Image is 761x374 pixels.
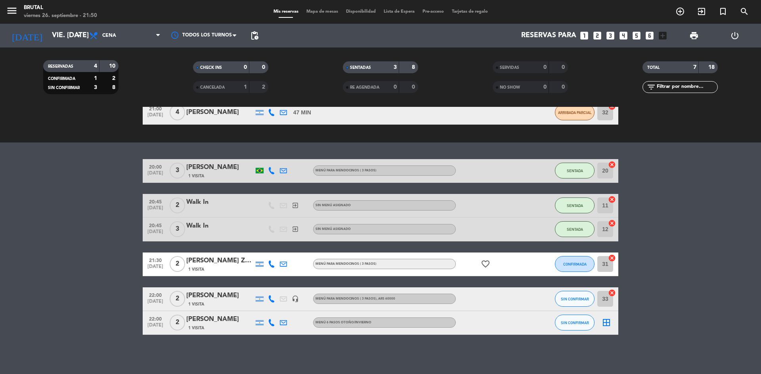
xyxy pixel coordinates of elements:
[567,169,583,173] span: SENTADA
[145,171,165,180] span: [DATE]
[350,66,371,70] span: SENTADAS
[270,9,302,14] span: Mis reservas
[170,315,185,330] span: 2
[24,12,97,20] div: viernes 26. septiembre - 21:50
[315,321,371,324] span: Menú 6 Pasos Otoño/Invierno
[608,219,616,227] i: cancel
[543,84,547,90] strong: 0
[145,112,165,122] span: [DATE]
[315,262,377,266] span: Menú para mendocinos ( 3 pasos)
[170,163,185,178] span: 3
[558,110,592,115] span: ARRIBADA PARCIAL
[412,65,417,70] strong: 8
[646,82,656,92] i: filter_list
[315,228,351,231] span: Sin menú asignado
[145,255,165,264] span: 21:30
[608,289,616,297] i: cancel
[302,9,342,14] span: Mapa de mesas
[188,325,204,331] span: 1 Visita
[24,4,97,12] div: Brutal
[656,83,717,91] input: Filtrar por nombre...
[145,197,165,206] span: 20:45
[145,323,165,332] span: [DATE]
[708,65,716,70] strong: 18
[543,65,547,70] strong: 0
[521,32,576,40] span: Reservas para
[250,31,259,40] span: pending_actions
[579,30,589,41] i: looks_one
[94,85,97,90] strong: 3
[6,5,18,19] button: menu
[555,315,595,330] button: SIN CONFIRMAR
[412,84,417,90] strong: 0
[631,30,642,41] i: looks_5
[697,7,706,16] i: exit_to_app
[608,254,616,262] i: cancel
[647,66,660,70] span: TOTAL
[188,266,204,273] span: 1 Visita
[186,290,254,301] div: [PERSON_NAME]
[186,162,254,173] div: [PERSON_NAME]
[145,104,165,113] span: 21:00
[315,169,377,172] span: Menú para mendocinos ( 3 pasos)
[6,27,48,44] i: [DATE]
[555,221,595,237] button: SENTADA
[262,84,267,90] strong: 2
[292,226,299,233] i: exit_to_app
[315,204,351,207] span: Sin menú asignado
[145,162,165,171] span: 20:00
[186,221,254,231] div: Walk In
[592,30,602,41] i: looks_two
[112,85,117,90] strong: 8
[567,227,583,232] span: SENTADA
[170,104,185,120] span: 4
[561,297,589,301] span: SIN CONFIRMAR
[562,65,566,70] strong: 0
[170,291,185,307] span: 2
[714,24,755,47] div: LOG OUT
[567,203,583,208] span: SENTADA
[562,84,566,90] strong: 0
[350,85,379,89] span: RE AGENDADA
[145,299,165,308] span: [DATE]
[170,197,185,213] span: 2
[48,65,73,68] span: RESERVADAS
[555,291,595,307] button: SIN CONFIRMAR
[394,84,397,90] strong: 0
[74,31,83,40] i: arrow_drop_down
[675,7,685,16] i: add_circle_outline
[555,256,595,272] button: CONFIRMADA
[48,86,80,90] span: SIN CONFIRMAR
[262,65,267,70] strong: 0
[563,262,587,266] span: CONFIRMADA
[315,297,395,300] span: Menú para mendocinos ( 3 pasos)
[48,77,75,81] span: CONFIRMADA
[693,65,696,70] strong: 7
[602,318,611,327] i: border_all
[145,264,165,273] span: [DATE]
[200,85,225,89] span: CANCELADA
[186,314,254,325] div: [PERSON_NAME]
[145,314,165,323] span: 22:00
[555,197,595,213] button: SENTADA
[380,9,419,14] span: Lista de Espera
[481,259,490,269] i: favorite_border
[200,66,222,70] span: CHECK INS
[555,104,595,120] button: ARRIBADA PARCIAL
[500,85,520,89] span: NO SHOW
[658,30,668,41] i: add_box
[145,220,165,230] span: 20:45
[689,31,699,40] span: print
[186,256,254,266] div: [PERSON_NAME] Zeniquel
[292,295,299,302] i: headset_mic
[608,161,616,169] i: cancel
[293,108,311,117] span: 47 MIN
[448,9,492,14] span: Tarjetas de regalo
[605,30,616,41] i: looks_3
[188,173,204,179] span: 1 Visita
[145,229,165,238] span: [DATE]
[394,65,397,70] strong: 3
[170,221,185,237] span: 3
[740,7,749,16] i: search
[94,76,97,81] strong: 1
